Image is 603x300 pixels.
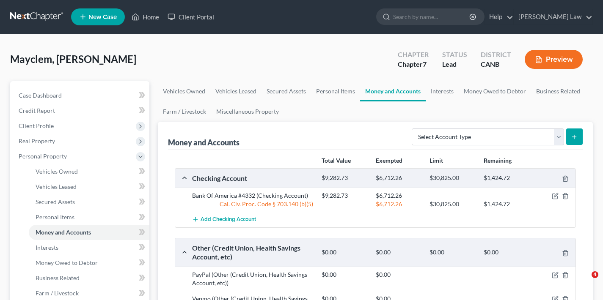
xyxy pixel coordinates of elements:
[426,81,459,101] a: Interests
[317,174,371,182] div: $9,282.73
[425,248,479,256] div: $0.00
[322,157,351,164] strong: Total Value
[29,240,149,255] a: Interests
[19,137,55,145] span: Real Property
[574,271,595,292] iframe: Intercom live chat
[481,60,511,69] div: CANB
[19,153,67,160] span: Personal Property
[485,9,513,25] a: Help
[262,81,311,101] a: Secured Assets
[29,179,149,194] a: Vehicles Leased
[592,271,598,278] span: 4
[12,103,149,118] a: Credit Report
[525,50,583,69] button: Preview
[393,9,471,25] input: Search by name...
[372,270,425,279] div: $0.00
[36,213,74,221] span: Personal Items
[36,259,98,266] span: Money Owed to Debtor
[479,248,533,256] div: $0.00
[188,191,317,200] div: Bank Of America #4332 (Checking Account)
[317,248,371,256] div: $0.00
[398,50,429,60] div: Chapter
[36,289,79,297] span: Farm / Livestock
[188,200,317,208] div: Cal. Civ. Proc. Code § 703.140 (b)(5)
[442,50,467,60] div: Status
[12,88,149,103] a: Case Dashboard
[158,101,211,122] a: Farm / Livestock
[317,191,371,200] div: $9,282.73
[29,225,149,240] a: Money and Accounts
[36,168,78,175] span: Vehicles Owned
[188,270,317,287] div: PayPal (Other (Credit Union, Health Savings Account, etc))
[19,107,55,114] span: Credit Report
[36,244,58,251] span: Interests
[158,81,210,101] a: Vehicles Owned
[19,92,62,99] span: Case Dashboard
[376,157,402,164] strong: Exempted
[19,122,54,129] span: Client Profile
[211,101,284,122] a: Miscellaneous Property
[188,243,317,262] div: Other (Credit Union, Health Savings Account, etc)
[425,174,479,182] div: $30,825.00
[423,60,427,68] span: 7
[201,216,256,223] span: Add Checking Account
[442,60,467,69] div: Lead
[192,212,256,227] button: Add Checking Account
[36,229,91,236] span: Money and Accounts
[481,50,511,60] div: District
[127,9,163,25] a: Home
[10,53,136,65] span: Mayclem, [PERSON_NAME]
[88,14,117,20] span: New Case
[531,81,585,101] a: Business Related
[210,81,262,101] a: Vehicles Leased
[479,200,533,208] div: $1,424.72
[168,137,240,147] div: Money and Accounts
[514,9,592,25] a: [PERSON_NAME] Law
[29,210,149,225] a: Personal Items
[36,198,75,205] span: Secured Assets
[484,157,512,164] strong: Remaining
[29,194,149,210] a: Secured Assets
[36,274,80,281] span: Business Related
[36,183,77,190] span: Vehicles Leased
[430,157,443,164] strong: Limit
[372,174,425,182] div: $6,712.26
[311,81,360,101] a: Personal Items
[479,174,533,182] div: $1,424.72
[29,270,149,286] a: Business Related
[425,200,479,208] div: $30,825.00
[29,164,149,179] a: Vehicles Owned
[163,9,218,25] a: Client Portal
[188,174,317,183] div: Checking Account
[29,255,149,270] a: Money Owed to Debtor
[459,81,531,101] a: Money Owed to Debtor
[372,200,425,208] div: $6,712.26
[317,270,371,279] div: $0.00
[372,248,425,256] div: $0.00
[398,60,429,69] div: Chapter
[372,191,425,200] div: $6,712.26
[360,81,426,101] a: Money and Accounts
